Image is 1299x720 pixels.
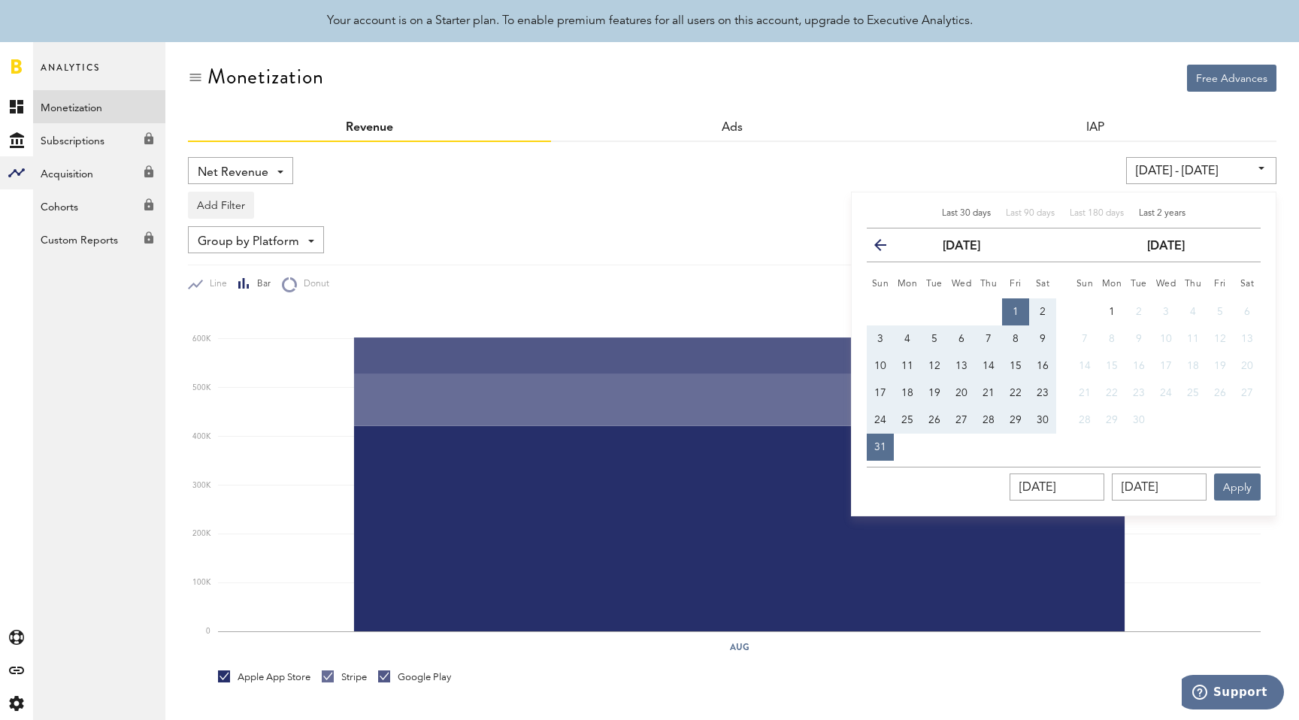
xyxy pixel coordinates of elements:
[1207,325,1234,352] button: 12
[894,352,921,380] button: 11
[1207,298,1234,325] button: 5
[955,361,967,371] span: 13
[1112,473,1207,501] input: __/__/____
[1071,407,1098,434] button: 28
[1244,307,1250,317] span: 6
[1133,415,1145,425] span: 30
[948,325,975,352] button: 6
[1125,298,1152,325] button: 2
[1013,334,1019,344] span: 8
[1079,361,1091,371] span: 14
[1010,415,1022,425] span: 29
[928,388,940,398] span: 19
[1002,298,1029,325] button: 1
[874,361,886,371] span: 10
[1185,280,1202,289] small: Thursday
[1152,298,1179,325] button: 3
[1006,209,1055,218] span: Last 90 days
[877,334,883,344] span: 3
[198,160,268,186] span: Net Revenue
[198,229,299,255] span: Group by Platform
[1029,325,1056,352] button: 9
[926,280,943,289] small: Tuesday
[192,335,211,343] text: 600K
[1098,298,1125,325] button: 1
[983,415,995,425] span: 28
[1109,307,1115,317] span: 1
[921,380,948,407] button: 19
[1214,473,1261,501] button: Apply
[1207,352,1234,380] button: 19
[1037,388,1049,398] span: 23
[188,192,254,219] button: Add Filter
[192,482,211,489] text: 300K
[203,278,227,291] span: Line
[1240,280,1255,289] small: Saturday
[928,361,940,371] span: 12
[722,122,743,134] a: Ads
[1029,298,1056,325] button: 2
[1002,325,1029,352] button: 8
[867,325,894,352] button: 3
[1234,325,1261,352] button: 13
[378,670,451,684] div: Google Play
[41,59,100,90] span: Analytics
[1214,361,1226,371] span: 19
[1133,361,1145,371] span: 16
[983,361,995,371] span: 14
[975,407,1002,434] button: 28
[192,384,211,392] text: 500K
[1076,280,1094,289] small: Sunday
[1160,361,1172,371] span: 17
[955,388,967,398] span: 20
[1029,407,1056,434] button: 30
[983,388,995,398] span: 21
[867,407,894,434] button: 24
[901,388,913,398] span: 18
[894,380,921,407] button: 18
[1125,380,1152,407] button: 23
[1106,361,1118,371] span: 15
[901,361,913,371] span: 11
[1071,380,1098,407] button: 21
[1070,209,1124,218] span: Last 180 days
[1082,334,1088,344] span: 7
[1214,280,1226,289] small: Friday
[1234,380,1261,407] button: 27
[1010,388,1022,398] span: 22
[1241,388,1253,398] span: 27
[874,415,886,425] span: 24
[1234,298,1261,325] button: 6
[928,415,940,425] span: 26
[1163,307,1169,317] span: 3
[952,280,972,289] small: Wednesday
[1147,241,1185,253] strong: [DATE]
[1102,280,1122,289] small: Monday
[33,90,165,123] a: Monetization
[1136,307,1142,317] span: 2
[1079,388,1091,398] span: 21
[1002,407,1029,434] button: 29
[904,334,910,344] span: 4
[975,352,1002,380] button: 14
[975,325,1002,352] button: 7
[1010,280,1022,289] small: Friday
[943,241,980,253] strong: [DATE]
[192,531,211,538] text: 200K
[898,280,918,289] small: Monday
[33,123,165,156] a: Subscriptions
[921,352,948,380] button: 12
[1241,334,1253,344] span: 13
[1010,361,1022,371] span: 15
[874,388,886,398] span: 17
[1002,352,1029,380] button: 15
[33,222,165,256] a: Custom Reports
[958,334,964,344] span: 6
[955,415,967,425] span: 27
[1037,361,1049,371] span: 16
[1125,352,1152,380] button: 16
[921,407,948,434] button: 26
[1098,380,1125,407] button: 22
[1029,352,1056,380] button: 16
[931,334,937,344] span: 5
